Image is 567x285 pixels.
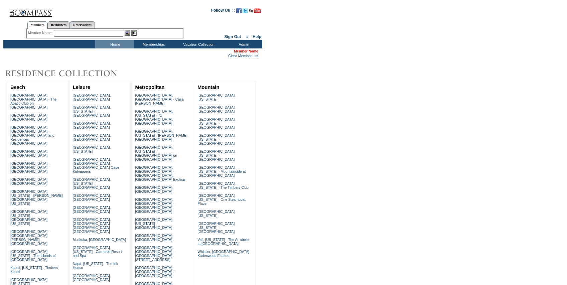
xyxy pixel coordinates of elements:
[135,129,187,141] a: [GEOGRAPHIC_DATA], [US_STATE] - [PERSON_NAME][GEOGRAPHIC_DATA]
[70,21,95,28] a: Reservations
[197,209,236,218] a: [GEOGRAPHIC_DATA], [US_STATE]
[197,193,246,205] a: [GEOGRAPHIC_DATA], [US_STATE] - One Steamboat Place
[197,133,236,145] a: [GEOGRAPHIC_DATA], [US_STATE] - [GEOGRAPHIC_DATA]
[228,54,237,58] a: Clear
[211,7,235,15] td: Follow Us ::
[73,274,111,282] a: [GEOGRAPHIC_DATA], [GEOGRAPHIC_DATA]
[73,205,111,213] a: [GEOGRAPHIC_DATA], [GEOGRAPHIC_DATA]
[238,54,258,58] a: Member List
[73,85,90,90] a: Leisure
[197,105,236,113] a: [GEOGRAPHIC_DATA], [GEOGRAPHIC_DATA]
[73,238,126,242] a: Muskoka, [GEOGRAPHIC_DATA]
[134,40,172,48] td: Memberships
[9,3,52,17] img: Compass Home
[3,67,134,80] img: Destinations by Exclusive Resorts
[224,34,241,39] a: Sign Out
[73,105,111,117] a: [GEOGRAPHIC_DATA], [US_STATE] - [GEOGRAPHIC_DATA]
[10,209,48,226] a: [GEOGRAPHIC_DATA], [US_STATE] - [GEOGRAPHIC_DATA], [US_STATE]
[197,250,251,258] a: Whistler, [GEOGRAPHIC_DATA] - Kadenwood Estates
[172,40,224,48] td: Vacation Collection
[10,93,57,109] a: [GEOGRAPHIC_DATA], [GEOGRAPHIC_DATA] - The Abaco Club on [GEOGRAPHIC_DATA]
[135,185,173,193] a: [GEOGRAPHIC_DATA], [GEOGRAPHIC_DATA]
[10,149,48,157] a: [GEOGRAPHIC_DATA], [GEOGRAPHIC_DATA]
[135,197,174,213] a: [GEOGRAPHIC_DATA], [GEOGRAPHIC_DATA] - [GEOGRAPHIC_DATA] [GEOGRAPHIC_DATA]
[197,222,236,234] a: [GEOGRAPHIC_DATA], [US_STATE] - [GEOGRAPHIC_DATA]
[73,246,122,258] a: [GEOGRAPHIC_DATA], [US_STATE] - Carneros Resort and Spa
[135,266,174,278] a: [GEOGRAPHIC_DATA], [GEOGRAPHIC_DATA] - [GEOGRAPHIC_DATA]
[131,30,137,36] img: Reservations
[10,113,48,121] a: [GEOGRAPHIC_DATA], [GEOGRAPHIC_DATA]
[197,85,219,90] a: Mountain
[28,30,54,36] div: Member Name:
[73,218,112,234] a: [GEOGRAPHIC_DATA], [GEOGRAPHIC_DATA] - [GEOGRAPHIC_DATA] [GEOGRAPHIC_DATA]
[125,30,130,36] img: View
[224,40,262,48] td: Admin
[197,181,249,189] a: [GEOGRAPHIC_DATA], [US_STATE] - The Timbers Club
[10,189,63,205] a: [GEOGRAPHIC_DATA], [US_STATE] - [PERSON_NAME][GEOGRAPHIC_DATA], [US_STATE]
[47,21,70,28] a: Residences
[73,157,119,173] a: [GEOGRAPHIC_DATA], [GEOGRAPHIC_DATA] - [GEOGRAPHIC_DATA] Cape Kidnappers
[73,193,111,201] a: [GEOGRAPHIC_DATA], [GEOGRAPHIC_DATA]
[135,218,173,230] a: [GEOGRAPHIC_DATA], [US_STATE] - [GEOGRAPHIC_DATA]
[249,10,261,14] a: Subscribe to our YouTube Channel
[135,234,173,242] a: [GEOGRAPHIC_DATA], [GEOGRAPHIC_DATA]
[73,121,111,129] a: [GEOGRAPHIC_DATA], [GEOGRAPHIC_DATA]
[135,246,174,262] a: [GEOGRAPHIC_DATA], [GEOGRAPHIC_DATA] - [GEOGRAPHIC_DATA][STREET_ADDRESS]
[243,8,248,13] img: Follow us on Twitter
[10,250,56,262] a: [GEOGRAPHIC_DATA], [US_STATE] - The Islands of [GEOGRAPHIC_DATA]
[236,8,242,13] img: Become our fan on Facebook
[135,165,185,181] a: [GEOGRAPHIC_DATA], [GEOGRAPHIC_DATA] - [GEOGRAPHIC_DATA], [GEOGRAPHIC_DATA] Exotica
[95,40,134,48] td: Home
[10,230,49,246] a: [GEOGRAPHIC_DATA] - [GEOGRAPHIC_DATA][PERSON_NAME], [GEOGRAPHIC_DATA]
[10,85,25,90] a: Beach
[10,177,48,185] a: [GEOGRAPHIC_DATA], [GEOGRAPHIC_DATA]
[135,145,177,161] a: [GEOGRAPHIC_DATA], [US_STATE] - [GEOGRAPHIC_DATA] on [GEOGRAPHIC_DATA]
[236,10,242,14] a: Become our fan on Facebook
[243,10,248,14] a: Follow us on Twitter
[135,109,173,125] a: [GEOGRAPHIC_DATA], [US_STATE] - 71 [GEOGRAPHIC_DATA], [GEOGRAPHIC_DATA]
[73,133,111,141] a: [GEOGRAPHIC_DATA], [GEOGRAPHIC_DATA]
[73,93,111,101] a: [GEOGRAPHIC_DATA], [GEOGRAPHIC_DATA]
[197,93,236,101] a: [GEOGRAPHIC_DATA], [US_STATE]
[10,161,49,173] a: [GEOGRAPHIC_DATA] - [GEOGRAPHIC_DATA] - [GEOGRAPHIC_DATA]
[10,266,58,274] a: Kaua'i, [US_STATE] - Timbers Kaua'i
[10,125,54,145] a: [GEOGRAPHIC_DATA], [GEOGRAPHIC_DATA] - [GEOGRAPHIC_DATA] and Residences [GEOGRAPHIC_DATA]
[73,262,118,270] a: Napa, [US_STATE] - The Ink House
[249,8,261,13] img: Subscribe to our YouTube Channel
[197,165,246,177] a: [GEOGRAPHIC_DATA], [US_STATE] - Mountainside at [GEOGRAPHIC_DATA]
[234,49,258,53] span: Member Name
[197,117,236,129] a: [GEOGRAPHIC_DATA], [US_STATE] - [GEOGRAPHIC_DATA]
[197,238,249,246] a: Vail, [US_STATE] - The Arrabelle at [GEOGRAPHIC_DATA]
[246,34,248,39] span: ::
[27,21,48,29] a: Members
[253,34,261,39] a: Help
[197,149,236,161] a: [GEOGRAPHIC_DATA], [US_STATE] - [GEOGRAPHIC_DATA]
[73,177,111,189] a: [GEOGRAPHIC_DATA], [US_STATE] - [GEOGRAPHIC_DATA]
[73,145,111,153] a: [GEOGRAPHIC_DATA], [US_STATE]
[135,93,183,105] a: [GEOGRAPHIC_DATA], [GEOGRAPHIC_DATA] - Casa [PERSON_NAME]
[135,85,164,90] a: Metropolitan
